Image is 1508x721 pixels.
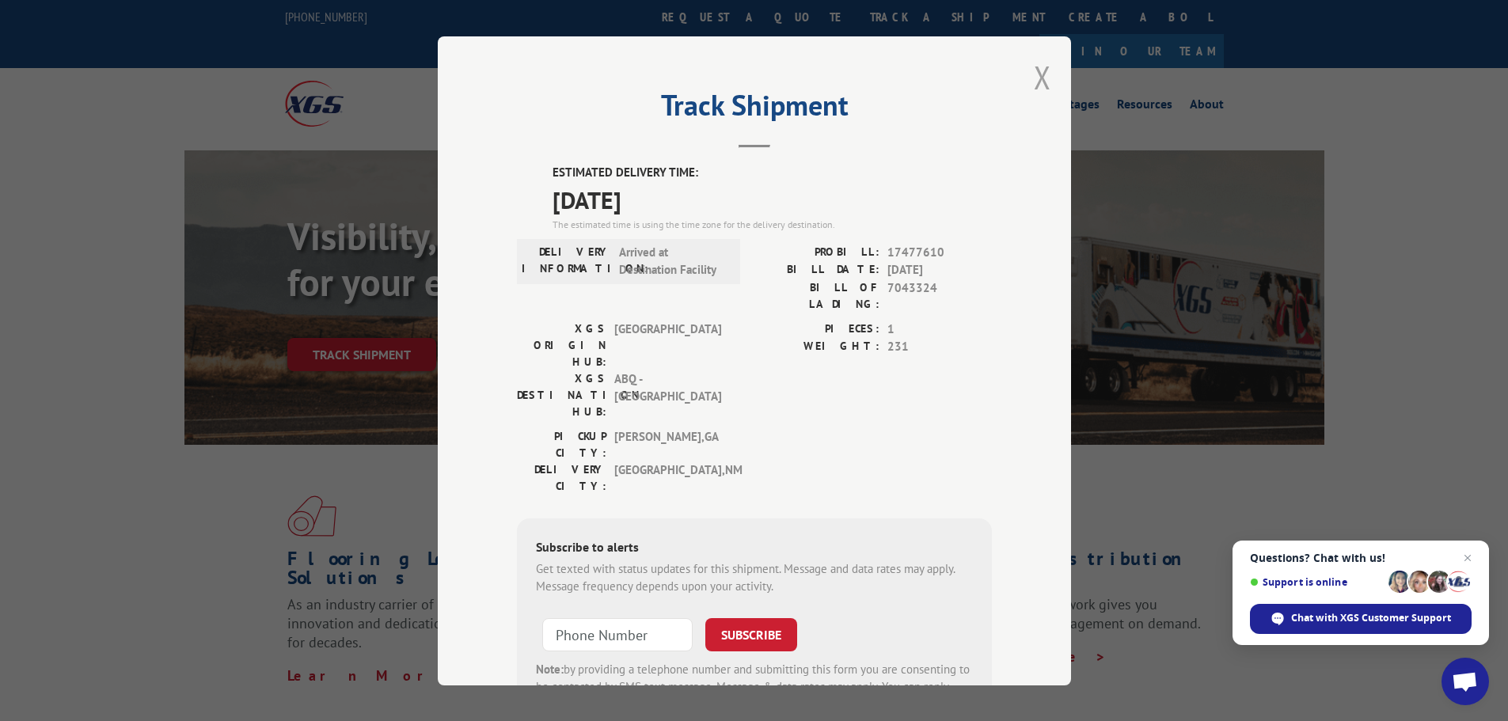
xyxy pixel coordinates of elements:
label: BILL OF LADING: [754,279,879,312]
label: PIECES: [754,320,879,338]
span: Close chat [1458,548,1477,567]
label: BILL DATE: [754,261,879,279]
span: Questions? Chat with us! [1250,552,1472,564]
button: SUBSCRIBE [705,617,797,651]
div: by providing a telephone number and submitting this form you are consenting to be contacted by SM... [536,660,973,714]
span: 17477610 [887,243,992,261]
label: XGS ORIGIN HUB: [517,320,606,370]
div: Get texted with status updates for this shipment. Message and data rates may apply. Message frequ... [536,560,973,595]
div: Chat with XGS Customer Support [1250,604,1472,634]
span: 231 [887,338,992,356]
label: PROBILL: [754,243,879,261]
span: ABQ - [GEOGRAPHIC_DATA] [614,370,721,419]
input: Phone Number [542,617,693,651]
span: 7043324 [887,279,992,312]
span: [PERSON_NAME] , GA [614,427,721,461]
label: XGS DESTINATION HUB: [517,370,606,419]
span: Support is online [1250,576,1383,588]
strong: Note: [536,661,564,676]
label: DELIVERY CITY: [517,461,606,494]
span: Chat with XGS Customer Support [1291,611,1451,625]
div: The estimated time is using the time zone for the delivery destination. [553,217,992,231]
span: [DATE] [887,261,992,279]
span: [DATE] [553,181,992,217]
div: Subscribe to alerts [536,537,973,560]
label: WEIGHT: [754,338,879,356]
span: [GEOGRAPHIC_DATA] , NM [614,461,721,494]
span: Arrived at Destination Facility [619,243,726,279]
label: ESTIMATED DELIVERY TIME: [553,164,992,182]
div: Open chat [1442,658,1489,705]
label: DELIVERY INFORMATION: [522,243,611,279]
button: Close modal [1034,56,1051,98]
span: 1 [887,320,992,338]
span: [GEOGRAPHIC_DATA] [614,320,721,370]
h2: Track Shipment [517,94,992,124]
label: PICKUP CITY: [517,427,606,461]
